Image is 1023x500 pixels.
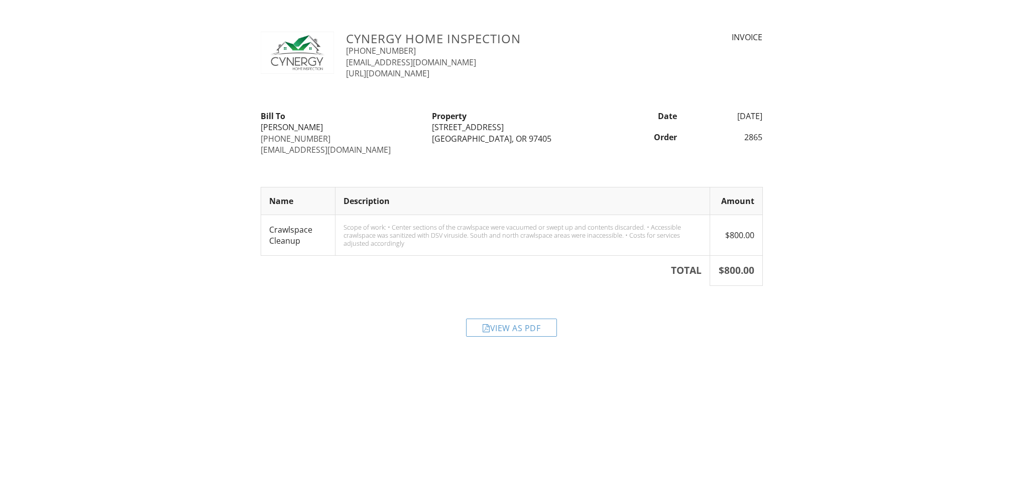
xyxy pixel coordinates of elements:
div: Scope of work: • Center sections of the crawlspace were vacuumed or swept up and contents discard... [344,223,702,247]
div: [PERSON_NAME] [261,122,420,133]
img: Logo_Capture.JPG [261,32,334,74]
a: [EMAIL_ADDRESS][DOMAIN_NAME] [261,144,391,155]
th: Amount [710,187,762,215]
div: [GEOGRAPHIC_DATA], OR 97405 [432,133,591,144]
th: $800.00 [710,256,762,286]
strong: Property [432,111,467,122]
a: [URL][DOMAIN_NAME] [346,68,429,79]
th: TOTAL [261,256,710,286]
div: [STREET_ADDRESS] [432,122,591,133]
strong: Bill To [261,111,285,122]
div: View as PDF [466,319,557,337]
th: Description [335,187,710,215]
a: [PHONE_NUMBER] [346,45,416,56]
div: Order [597,132,683,143]
div: 2865 [683,132,769,143]
a: [EMAIL_ADDRESS][DOMAIN_NAME] [346,57,476,68]
th: Name [261,187,335,215]
a: [PHONE_NUMBER] [261,133,330,144]
div: INVOICE [646,32,762,43]
div: [DATE] [683,111,769,122]
span: Crawlspace Cleanup [269,224,312,246]
h3: Cynergy Home Inspection [346,32,634,45]
td: $800.00 [710,215,762,256]
a: View as PDF [466,325,557,336]
div: Date [597,111,683,122]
